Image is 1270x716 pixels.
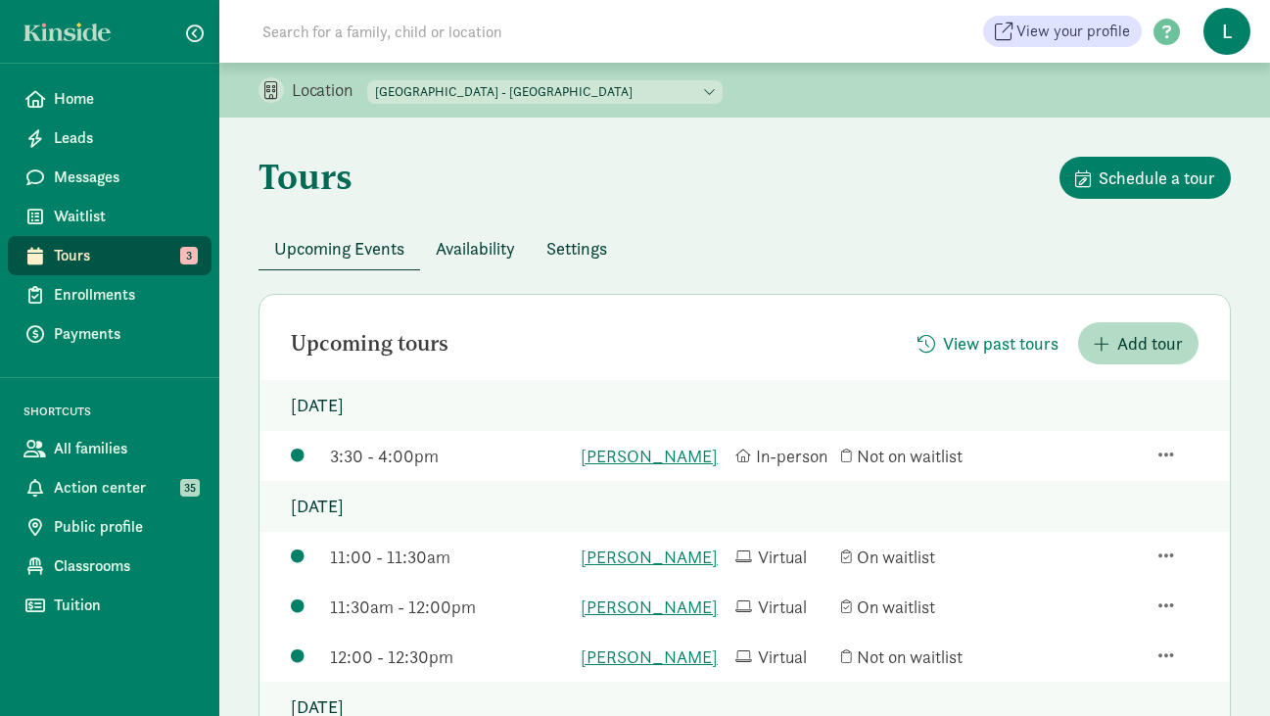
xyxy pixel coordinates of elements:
span: View past tours [943,330,1058,357]
div: Virtual [735,644,832,670]
span: Upcoming Events [274,235,404,262]
div: Virtual [735,544,832,570]
a: Public profile [8,507,212,547]
span: 35 [180,479,200,497]
a: Enrollments [8,275,212,314]
p: [DATE] [259,380,1230,431]
a: [PERSON_NAME] [581,544,726,570]
a: Waitlist [8,197,212,236]
div: Not on waitlist [841,644,986,670]
div: In-person [735,443,832,469]
span: Public profile [54,515,196,539]
span: Settings [546,235,607,262]
p: [DATE] [259,481,1230,532]
a: Leads [8,119,212,158]
a: [PERSON_NAME] [581,443,726,469]
a: [PERSON_NAME] [581,644,726,670]
div: Not on waitlist [841,443,986,469]
div: 12:00 - 12:30pm [330,644,571,670]
a: Messages [8,158,212,197]
span: Payments [54,322,196,346]
a: All families [8,429,212,468]
span: Enrollments [54,283,196,307]
span: View your profile [1016,20,1130,43]
span: Action center [54,476,196,500]
span: Tours [54,244,196,267]
span: Home [54,87,196,111]
a: Home [8,79,212,119]
span: Messages [54,166,196,189]
button: Add tour [1078,322,1199,364]
a: View past tours [902,333,1074,356]
span: All families [54,437,196,460]
button: Settings [531,227,623,269]
a: [PERSON_NAME] [581,594,726,620]
span: Availability [436,235,515,262]
a: Tuition [8,586,212,625]
h2: Upcoming tours [291,332,448,356]
span: 3 [180,247,198,264]
div: 3:30 - 4:00pm [330,443,571,469]
a: Payments [8,314,212,354]
button: Schedule a tour [1059,157,1231,199]
a: Action center 35 [8,468,212,507]
a: Tours 3 [8,236,212,275]
div: 11:30am - 12:00pm [330,594,571,620]
input: Search for a family, child or location [251,12,800,51]
div: 11:00 - 11:30am [330,544,571,570]
p: Location [292,78,367,102]
div: On waitlist [841,544,986,570]
span: Schedule a tour [1099,165,1215,191]
h1: Tours [259,157,353,196]
iframe: Chat Widget [1172,622,1270,716]
button: View past tours [902,322,1074,364]
button: Availability [420,227,531,269]
span: Leads [54,126,196,150]
div: Virtual [735,594,832,620]
div: On waitlist [841,594,986,620]
span: Add tour [1117,330,1183,357]
span: Classrooms [54,554,196,578]
span: Waitlist [54,205,196,228]
button: Upcoming Events [259,227,420,269]
a: View your profile [983,16,1142,47]
span: Tuition [54,594,196,617]
span: L [1203,8,1250,55]
a: Classrooms [8,547,212,586]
